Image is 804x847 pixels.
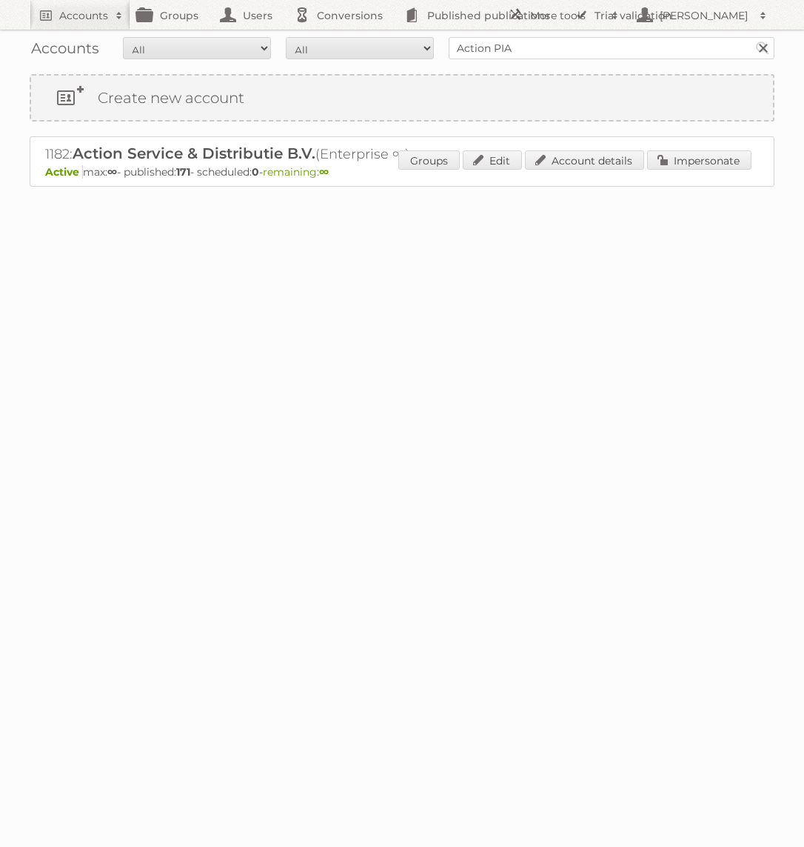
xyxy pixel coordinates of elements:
[59,8,108,23] h2: Accounts
[398,150,460,170] a: Groups
[656,8,752,23] h2: [PERSON_NAME]
[31,76,773,120] a: Create new account
[45,145,563,164] h2: 1182: (Enterprise ∞)
[45,165,759,179] p: max: - published: - scheduled: -
[751,37,774,59] input: Search
[176,165,190,179] strong: 171
[530,8,604,23] h2: More tools
[525,150,644,170] a: Account details
[107,165,117,179] strong: ∞
[45,165,83,179] span: Active
[319,165,329,179] strong: ∞
[463,150,522,170] a: Edit
[647,150,751,170] a: Impersonate
[263,165,329,179] span: remaining:
[73,145,315,162] span: Action Service & Distributie B.V.
[252,165,259,179] strong: 0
